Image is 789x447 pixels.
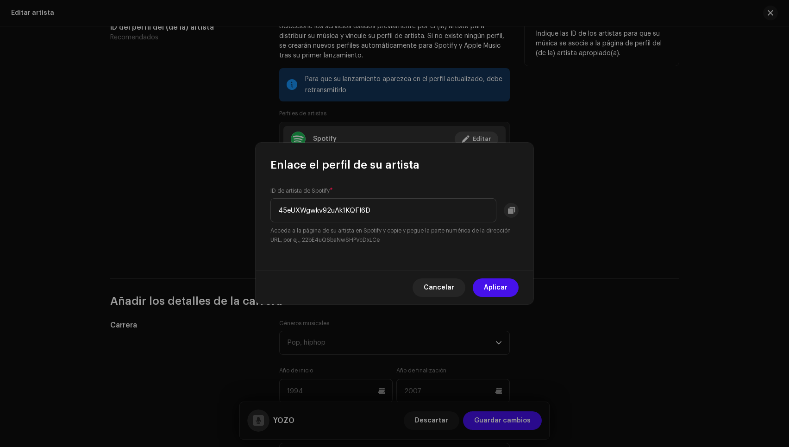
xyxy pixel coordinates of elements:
button: Aplicar [473,278,519,297]
span: Enlace el perfil de su artista [270,157,420,172]
input: e.g. 22bE4uQ6baNwSHPVcDxLCe [270,198,496,222]
span: Cancelar [424,278,454,297]
button: Cancelar [413,278,465,297]
span: Aplicar [484,278,507,297]
small: Acceda a la página de su artista en Spotify y copie y pegue la parte numérica de la dirección URL... [270,226,519,245]
label: ID de artista de Spotify [270,187,333,195]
